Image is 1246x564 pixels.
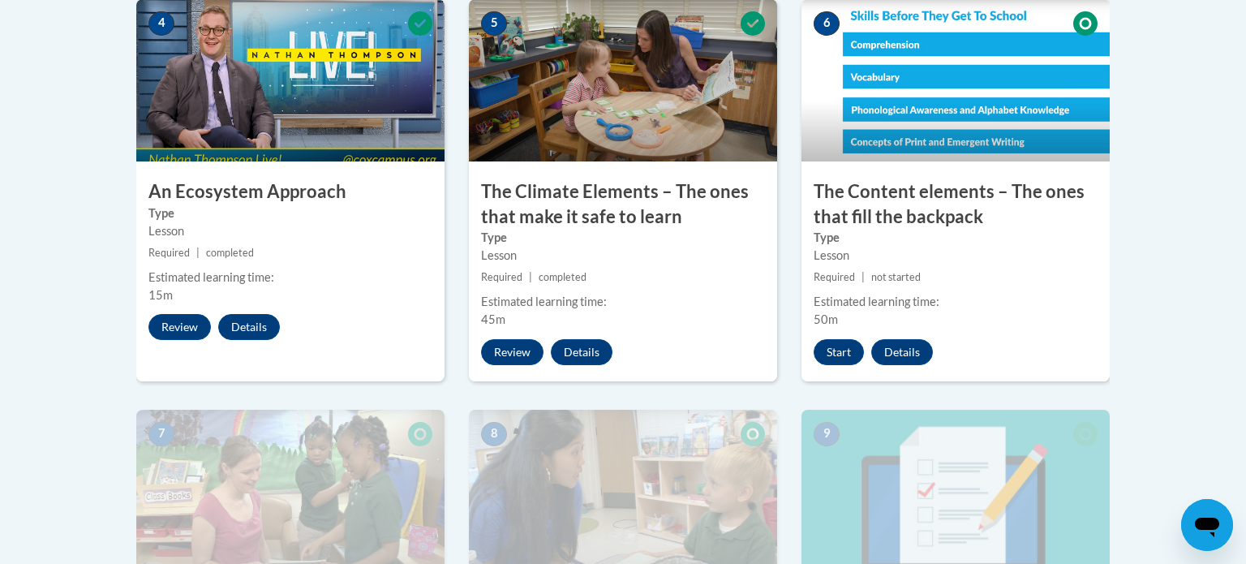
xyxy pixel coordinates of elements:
button: Details [871,339,933,365]
span: 7 [148,422,174,446]
span: Required [481,271,522,283]
label: Type [481,229,765,247]
span: Required [814,271,855,283]
button: Review [148,314,211,340]
label: Type [148,205,432,222]
span: | [861,271,865,283]
div: Lesson [148,222,432,240]
span: completed [206,247,254,259]
span: 8 [481,422,507,446]
span: Required [148,247,190,259]
span: 15m [148,288,173,302]
h3: An Ecosystem Approach [136,179,445,205]
span: 45m [481,312,505,326]
span: | [196,247,200,259]
label: Type [814,229,1098,247]
h3: The Content elements – The ones that fill the backpack [801,179,1110,230]
span: | [529,271,532,283]
span: not started [871,271,921,283]
button: Start [814,339,864,365]
button: Details [551,339,612,365]
div: Estimated learning time: [148,269,432,286]
button: Review [481,339,544,365]
span: 9 [814,422,840,446]
div: Estimated learning time: [814,293,1098,311]
span: 6 [814,11,840,36]
h3: The Climate Elements – The ones that make it safe to learn [469,179,777,230]
span: 50m [814,312,838,326]
span: completed [539,271,586,283]
div: Lesson [481,247,765,265]
span: 5 [481,11,507,36]
span: 4 [148,11,174,36]
div: Estimated learning time: [481,293,765,311]
button: Details [218,314,280,340]
iframe: Button to launch messaging window [1181,499,1233,551]
div: Lesson [814,247,1098,265]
